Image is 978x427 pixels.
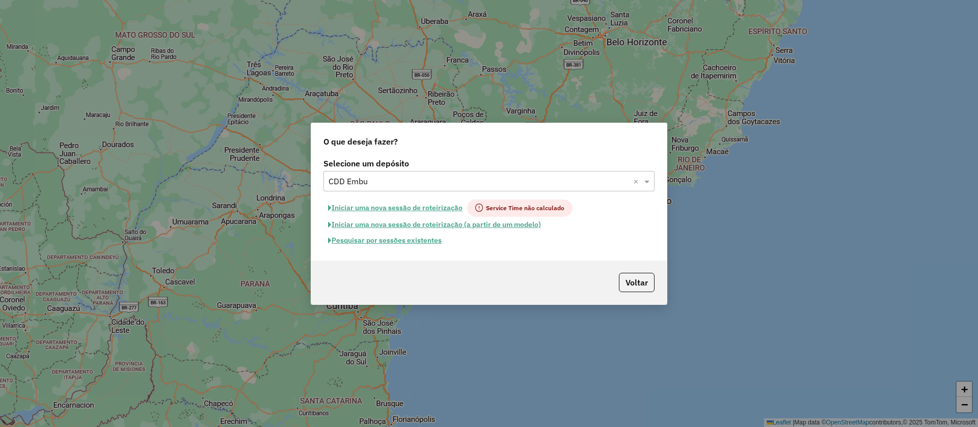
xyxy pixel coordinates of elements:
button: Iniciar uma nova sessão de roteirização (a partir de um modelo) [323,217,546,233]
button: Iniciar uma nova sessão de roteirização [323,200,467,217]
span: Service Time não calculado [467,200,573,217]
button: Pesquisar por sessões existentes [323,233,446,248]
button: Voltar [619,273,655,292]
span: O que deseja fazer? [323,135,398,148]
span: Clear all [633,175,642,187]
label: Selecione um depósito [323,157,655,169]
